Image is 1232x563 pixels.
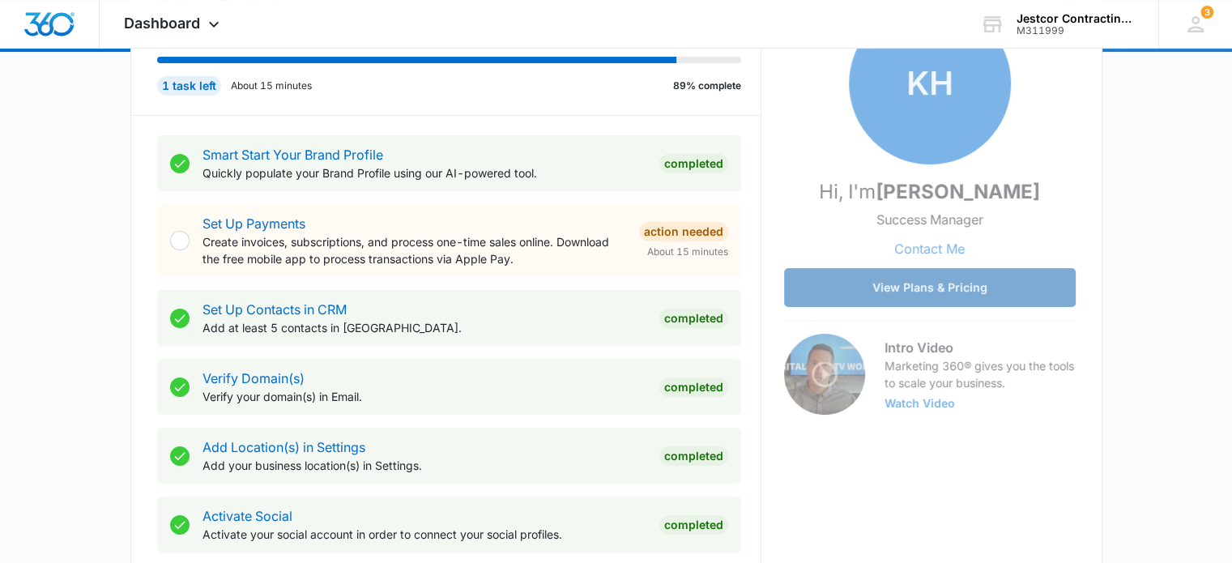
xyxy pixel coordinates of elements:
p: Success Manager [876,210,983,229]
a: Set Up Contacts in CRM [202,301,347,318]
div: notifications count [1200,6,1213,19]
p: Hi, I'm [819,177,1040,207]
p: Verify your domain(s) in Email. [202,388,646,405]
a: Smart Start Your Brand Profile [202,147,383,163]
div: Completed [659,154,728,173]
strong: [PERSON_NAME] [876,180,1040,203]
p: Marketing 360® gives you the tools to scale your business. [885,357,1076,391]
div: Completed [659,309,728,328]
a: Activate Social [202,508,292,524]
a: Set Up Payments [202,215,305,232]
span: 3 [1200,6,1213,19]
button: View Plans & Pricing [784,268,1076,307]
p: Add your business location(s) in Settings. [202,457,646,474]
div: 1 task left [157,76,221,96]
span: Dashboard [124,15,200,32]
div: Action Needed [639,222,728,241]
img: Intro Video [784,334,865,415]
p: Quickly populate your Brand Profile using our AI-powered tool. [202,164,646,181]
div: account name [1017,12,1135,25]
span: KH [849,2,1011,164]
a: Verify Domain(s) [202,370,305,386]
div: Completed [659,515,728,535]
span: About 15 minutes [647,245,728,259]
button: Contact Me [878,229,981,268]
h3: Intro Video [885,338,1076,357]
p: Create invoices, subscriptions, and process one-time sales online. Download the free mobile app t... [202,233,626,267]
p: 89% complete [673,79,741,93]
button: Watch Video [885,398,955,409]
div: account id [1017,25,1135,36]
a: Add Location(s) in Settings [202,439,365,455]
p: About 15 minutes [231,79,312,93]
div: Completed [659,377,728,397]
p: Add at least 5 contacts in [GEOGRAPHIC_DATA]. [202,319,646,336]
p: Activate your social account in order to connect your social profiles. [202,526,646,543]
div: Completed [659,446,728,466]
